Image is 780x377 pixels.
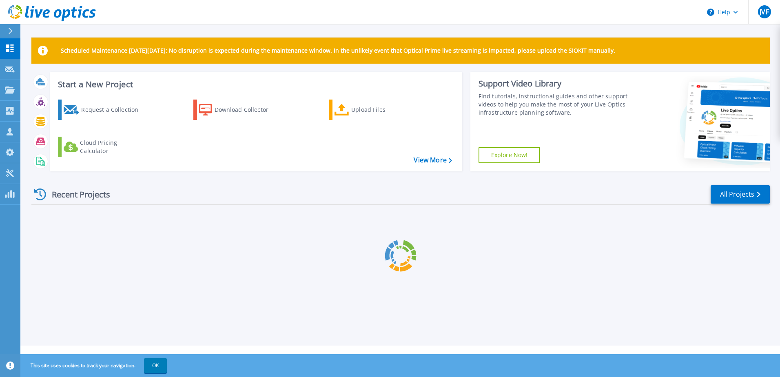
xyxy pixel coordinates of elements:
button: OK [144,358,167,373]
div: Support Video Library [479,78,631,89]
span: This site uses cookies to track your navigation. [22,358,167,373]
div: Upload Files [351,102,417,118]
a: Cloud Pricing Calculator [58,137,149,157]
div: Request a Collection [81,102,146,118]
span: JVF [760,9,769,15]
div: Recent Projects [31,184,121,204]
a: Explore Now! [479,147,541,163]
h3: Start a New Project [58,80,452,89]
div: Cloud Pricing Calculator [80,139,145,155]
a: All Projects [711,185,770,204]
div: Download Collector [215,102,280,118]
a: Request a Collection [58,100,149,120]
a: Upload Files [329,100,420,120]
p: Scheduled Maintenance [DATE][DATE]: No disruption is expected during the maintenance window. In t... [61,47,615,54]
div: Find tutorials, instructional guides and other support videos to help you make the most of your L... [479,92,631,117]
a: View More [414,156,452,164]
a: Download Collector [193,100,284,120]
